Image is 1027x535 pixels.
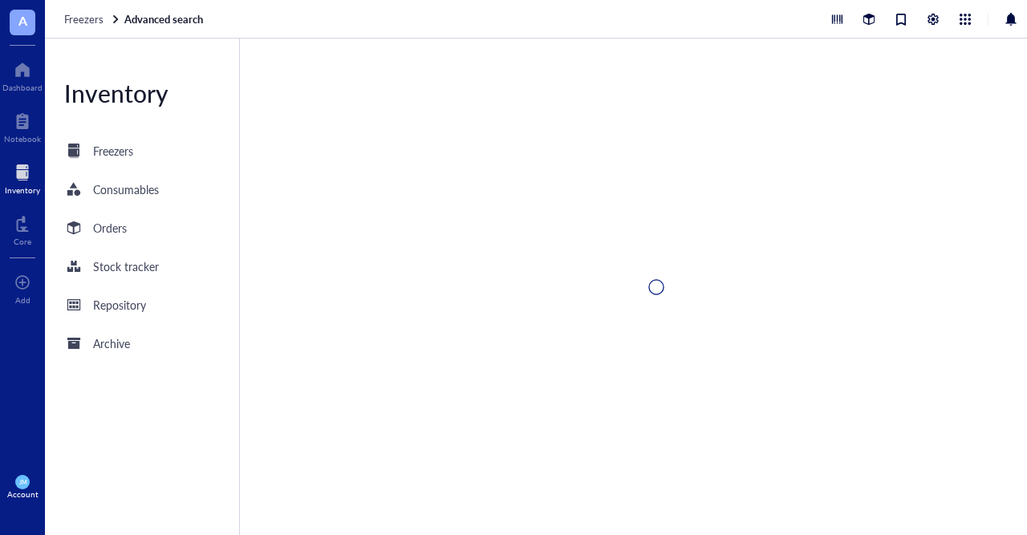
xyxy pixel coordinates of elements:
[45,212,239,244] a: Orders
[5,160,40,195] a: Inventory
[7,489,39,499] div: Account
[45,77,239,109] div: Inventory
[93,257,159,275] div: Stock tracker
[5,185,40,195] div: Inventory
[93,219,127,237] div: Orders
[2,57,43,92] a: Dashboard
[93,142,133,160] div: Freezers
[14,237,31,246] div: Core
[93,296,146,314] div: Repository
[2,83,43,92] div: Dashboard
[64,11,104,26] span: Freezers
[93,180,159,198] div: Consumables
[45,250,239,282] a: Stock tracker
[45,289,239,321] a: Repository
[93,334,130,352] div: Archive
[45,327,239,359] a: Archive
[4,108,41,144] a: Notebook
[45,173,239,205] a: Consumables
[15,295,30,305] div: Add
[124,12,206,26] a: Advanced search
[4,134,41,144] div: Notebook
[64,12,121,26] a: Freezers
[45,135,239,167] a: Freezers
[14,211,31,246] a: Core
[18,479,26,486] span: JM
[18,10,27,30] span: A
